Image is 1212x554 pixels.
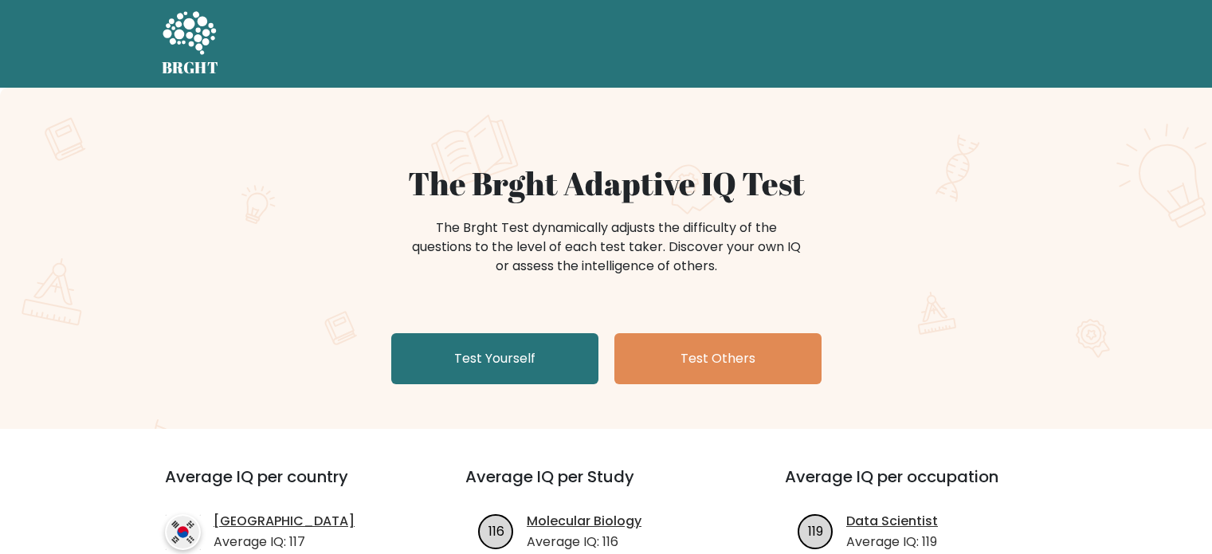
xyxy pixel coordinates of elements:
p: Average IQ: 119 [846,532,938,552]
img: country [165,514,201,550]
a: Data Scientist [846,512,938,531]
a: Test Yourself [391,333,598,384]
h3: Average IQ per country [165,467,408,505]
h5: BRGHT [162,58,219,77]
text: 119 [808,521,823,540]
h1: The Brght Adaptive IQ Test [218,164,995,202]
a: Test Others [614,333,822,384]
a: BRGHT [162,6,219,81]
text: 116 [488,521,504,540]
div: The Brght Test dynamically adjusts the difficulty of the questions to the level of each test take... [407,218,806,276]
h3: Average IQ per occupation [785,467,1066,505]
p: Average IQ: 116 [527,532,641,552]
h3: Average IQ per Study [465,467,747,505]
p: Average IQ: 117 [214,532,355,552]
a: Molecular Biology [527,512,641,531]
a: [GEOGRAPHIC_DATA] [214,512,355,531]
